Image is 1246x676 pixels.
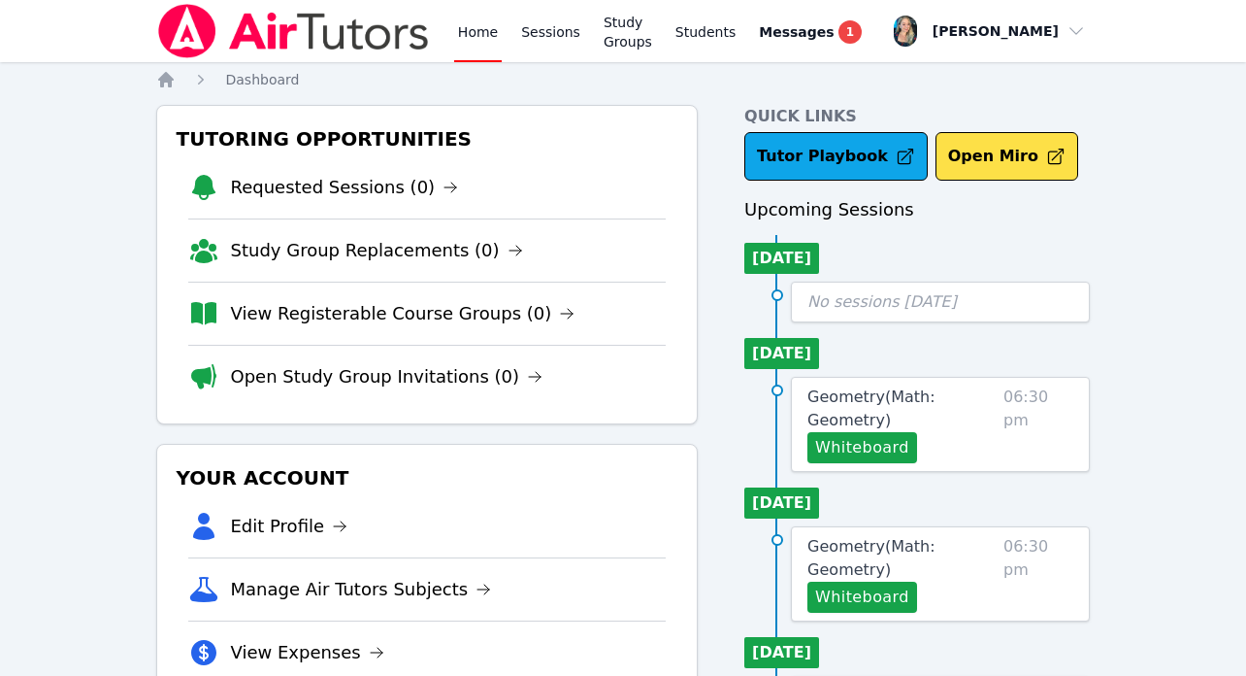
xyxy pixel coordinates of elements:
button: Whiteboard [807,432,917,463]
h4: Quick Links [744,105,1090,128]
a: Geometry(Math: Geometry) [807,535,996,582]
span: Geometry ( Math: Geometry ) [807,537,934,579]
span: Messages [759,22,834,42]
li: [DATE] [744,243,819,274]
nav: Breadcrumb [156,70,1091,89]
button: Open Miro [935,132,1078,181]
span: 06:30 pm [1003,386,1074,463]
span: No sessions [DATE] [807,292,957,311]
span: Geometry ( Math: Geometry ) [807,388,934,429]
a: Manage Air Tutors Subjects [231,576,492,603]
a: View Expenses [231,639,384,666]
a: Study Group Replacements (0) [231,237,523,264]
a: Edit Profile [231,513,348,540]
a: Tutor Playbook [744,132,928,181]
h3: Upcoming Sessions [744,196,1090,223]
a: Open Study Group Invitations (0) [231,363,543,390]
li: [DATE] [744,338,819,369]
span: Dashboard [226,72,300,87]
span: 1 [838,20,862,44]
img: Air Tutors [156,4,431,58]
h3: Your Account [173,460,682,495]
li: [DATE] [744,488,819,519]
a: View Registerable Course Groups (0) [231,300,575,327]
a: Geometry(Math: Geometry) [807,386,996,432]
a: Requested Sessions (0) [231,174,459,201]
li: [DATE] [744,637,819,668]
a: Dashboard [226,70,300,89]
span: 06:30 pm [1003,535,1074,613]
h3: Tutoring Opportunities [173,121,682,156]
button: Whiteboard [807,582,917,613]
